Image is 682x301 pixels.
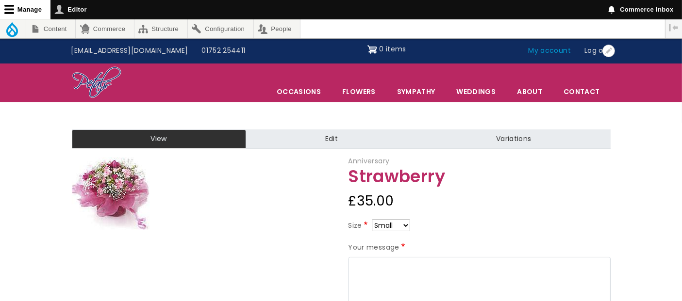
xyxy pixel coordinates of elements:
[349,190,611,213] div: £35.00
[76,19,133,38] a: Commerce
[553,81,610,102] a: Contact
[367,42,377,57] img: Shopping cart
[26,19,75,38] a: Content
[507,81,552,102] a: About
[254,19,300,38] a: People
[665,19,682,36] button: Vertical orientation
[65,42,195,60] a: [EMAIL_ADDRESS][DOMAIN_NAME]
[349,242,407,253] label: Your message
[578,42,617,60] a: Log out
[72,66,122,100] img: Home
[379,44,406,54] span: 0 items
[195,42,252,60] a: 01752 254411
[602,45,615,57] button: Open User account menu configuration options
[188,19,253,38] a: Configuration
[387,81,446,102] a: Sympathy
[367,42,406,57] a: Shopping cart 0 items
[332,81,385,102] a: Flowers
[72,129,246,149] a: View
[72,158,150,230] img: Strawberry
[349,220,370,232] label: Size
[246,129,417,149] a: Edit
[349,167,611,186] h1: Strawberry
[349,156,390,166] span: Anniversary
[134,19,187,38] a: Structure
[522,42,578,60] a: My account
[417,129,610,149] a: Variations
[446,81,506,102] span: Weddings
[266,81,331,102] span: Occasions
[65,129,618,149] nav: Tabs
